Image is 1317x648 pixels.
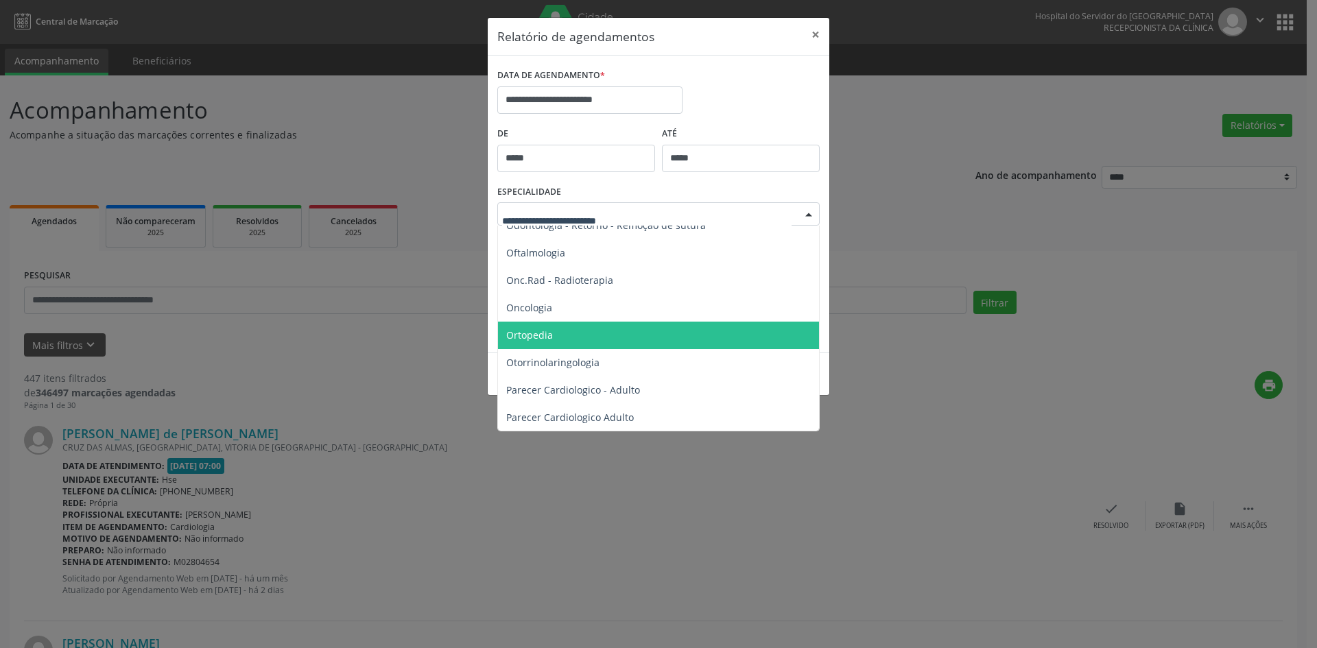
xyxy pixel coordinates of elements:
[497,65,605,86] label: DATA DE AGENDAMENTO
[506,274,613,287] span: Onc.Rad - Radioterapia
[506,246,565,259] span: Oftalmologia
[506,383,640,396] span: Parecer Cardiologico - Adulto
[506,356,600,369] span: Otorrinolaringologia
[802,18,829,51] button: Close
[506,219,706,232] span: Odontologia - Retorno - Remoção de sutura
[497,27,654,45] h5: Relatório de agendamentos
[506,328,553,341] span: Ortopedia
[662,123,820,145] label: ATÉ
[506,411,634,424] span: Parecer Cardiologico Adulto
[497,123,655,145] label: De
[497,182,561,203] label: ESPECIALIDADE
[506,301,552,314] span: Oncologia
